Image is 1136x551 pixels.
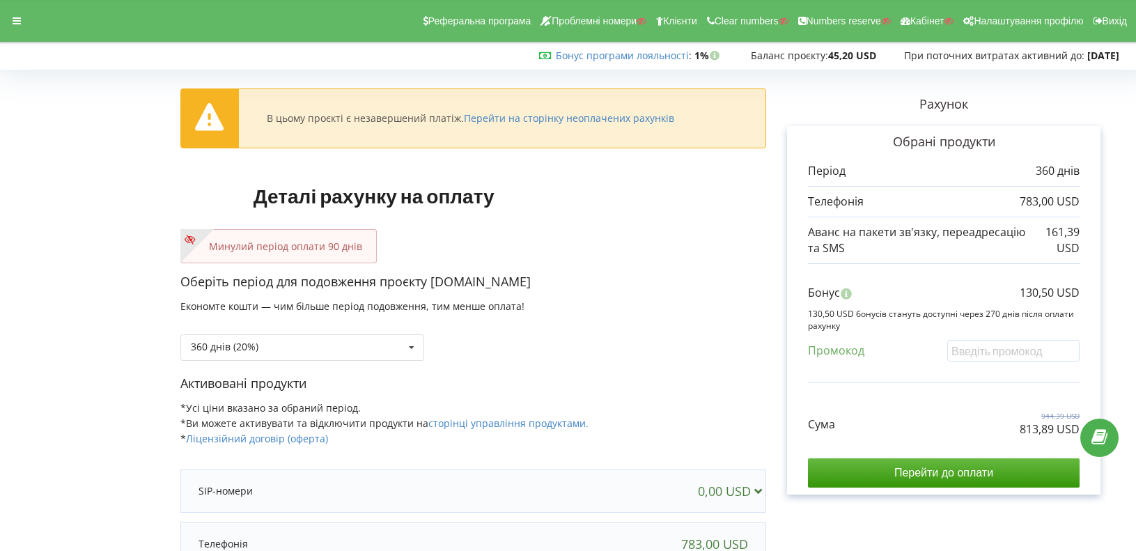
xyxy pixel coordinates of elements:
p: Телефонія [199,537,248,551]
span: : [556,49,692,62]
span: Клієнти [663,15,697,26]
p: Бонус [808,285,840,301]
span: Numbers reserve [807,15,881,26]
p: Аванс на пакети зв'язку, переадресацію та SMS [808,224,1028,256]
p: Минулий період оплати 90 днів [195,240,362,254]
p: 161,39 USD [1028,224,1080,256]
a: Перейти на сторінку неоплачених рахунків [464,111,674,125]
h1: Деталі рахунку на оплату [180,162,567,229]
span: Проблемні номери [552,15,637,26]
p: 130,50 USD бонусів стануть доступні через 270 днів після оплати рахунку [808,308,1080,332]
p: Активовані продукти [180,375,766,393]
p: Рахунок [766,95,1121,114]
input: Введіть промокод [947,340,1080,362]
p: Телефонія [808,194,864,210]
p: 130,50 USD [1020,285,1080,301]
strong: 1% [694,49,723,62]
p: 360 днів [1036,163,1080,179]
strong: 45,20 USD [828,49,876,62]
p: SIP-номери [199,484,253,498]
span: Вихід [1103,15,1127,26]
span: При поточних витратах активний до: [904,49,1084,62]
span: Налаштування профілю [974,15,1083,26]
p: 783,00 USD [1020,194,1080,210]
span: Баланс проєкту: [751,49,828,62]
span: *Ви можете активувати та відключити продукти на [180,417,589,430]
p: Обрані продукти [808,133,1080,151]
p: 813,89 USD [1020,421,1080,437]
span: Економте кошти — чим більше період подовження, тим менше оплата! [180,300,524,313]
div: В цьому проєкті є незавершений платіж. [267,112,674,125]
a: сторінці управління продуктами. [428,417,589,430]
a: Ліцензійний договір (оферта) [186,432,328,445]
span: Кабінет [910,15,944,26]
div: 0,00 USD [698,484,768,498]
input: Перейти до оплати [808,458,1080,488]
div: 360 днів (20%) [191,342,258,352]
a: Бонус програми лояльності [556,49,689,62]
p: 944,39 USD [1020,411,1080,421]
div: 783,00 USD [681,537,748,551]
span: *Усі ціни вказано за обраний період. [180,401,361,414]
p: Промокод [808,343,864,359]
span: Clear numbers [715,15,779,26]
p: Період [808,163,846,179]
p: Сума [808,417,835,433]
p: Оберіть період для подовження проєкту [DOMAIN_NAME] [180,273,766,291]
strong: [DATE] [1087,49,1119,62]
span: Реферальна програма [428,15,531,26]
